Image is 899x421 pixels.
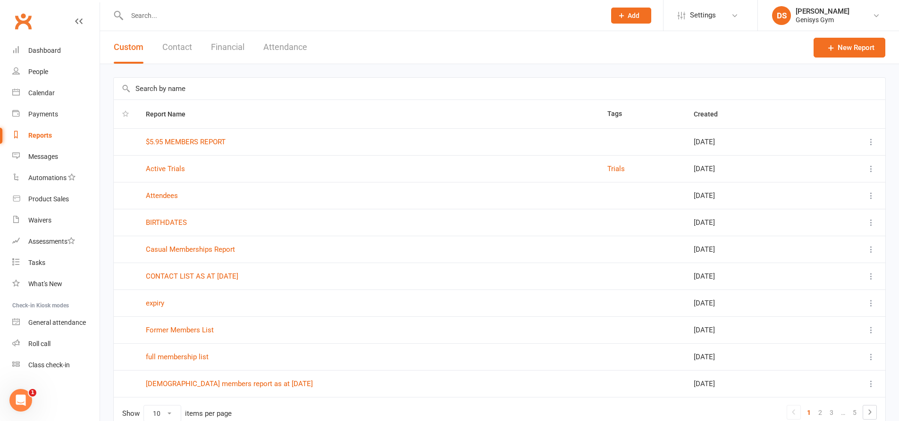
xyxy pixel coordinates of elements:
[146,138,226,146] a: $5.95 MEMBERS REPORT
[28,280,62,288] div: What's New
[124,9,599,22] input: Search...
[28,110,58,118] div: Payments
[146,380,313,388] a: [DEMOGRAPHIC_DATA] members report as at [DATE]
[28,89,55,97] div: Calendar
[28,259,45,266] div: Tasks
[12,333,100,355] a: Roll call
[28,68,48,75] div: People
[599,100,685,128] th: Tags
[146,245,235,254] a: Casual Memberships Report
[12,189,100,210] a: Product Sales
[29,389,36,396] span: 1
[690,5,716,26] span: Settings
[685,289,814,316] td: [DATE]
[12,210,100,231] a: Waivers
[28,238,75,245] div: Assessments
[185,410,232,418] div: items per page
[146,218,187,227] a: BIRTHDATES
[685,209,814,236] td: [DATE]
[12,355,100,376] a: Class kiosk mode
[685,182,814,209] td: [DATE]
[607,163,625,174] button: Trials
[28,216,51,224] div: Waivers
[28,361,70,369] div: Class check-in
[685,316,814,343] td: [DATE]
[12,252,100,273] a: Tasks
[146,191,178,200] a: Attendees
[12,83,100,104] a: Calendar
[146,165,185,173] a: Active Trials
[12,231,100,252] a: Assessments
[28,174,67,182] div: Automations
[815,406,826,419] a: 2
[12,312,100,333] a: General attendance kiosk mode
[12,146,100,167] a: Messages
[685,128,814,155] td: [DATE]
[12,125,100,146] a: Reports
[146,326,214,334] a: Former Members List
[114,31,143,64] button: Custom
[837,406,849,419] a: …
[28,132,52,139] div: Reports
[146,272,238,281] a: CONTACT LIST AS AT [DATE]
[146,353,209,361] a: full membership list
[694,110,728,118] span: Created
[685,343,814,370] td: [DATE]
[146,110,196,118] span: Report Name
[9,389,32,412] iframe: Intercom live chat
[12,167,100,189] a: Automations
[211,31,244,64] button: Financial
[694,108,728,120] button: Created
[803,406,815,419] a: 1
[814,38,885,58] a: New Report
[28,319,86,326] div: General attendance
[772,6,791,25] div: DS
[146,299,164,307] a: expiry
[162,31,192,64] button: Contact
[12,61,100,83] a: People
[263,31,307,64] button: Attendance
[28,153,58,160] div: Messages
[28,47,61,54] div: Dashboard
[796,7,849,16] div: [PERSON_NAME]
[12,40,100,61] a: Dashboard
[28,195,69,203] div: Product Sales
[628,12,639,19] span: Add
[685,263,814,289] td: [DATE]
[114,78,885,99] input: Search by name
[796,16,849,24] div: Genisys Gym
[685,370,814,397] td: [DATE]
[685,236,814,263] td: [DATE]
[611,8,651,24] button: Add
[685,155,814,182] td: [DATE]
[12,273,100,295] a: What's New
[12,104,100,125] a: Payments
[28,340,50,347] div: Roll call
[826,406,837,419] a: 3
[146,108,196,120] button: Report Name
[849,406,860,419] a: 5
[11,9,35,33] a: Clubworx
